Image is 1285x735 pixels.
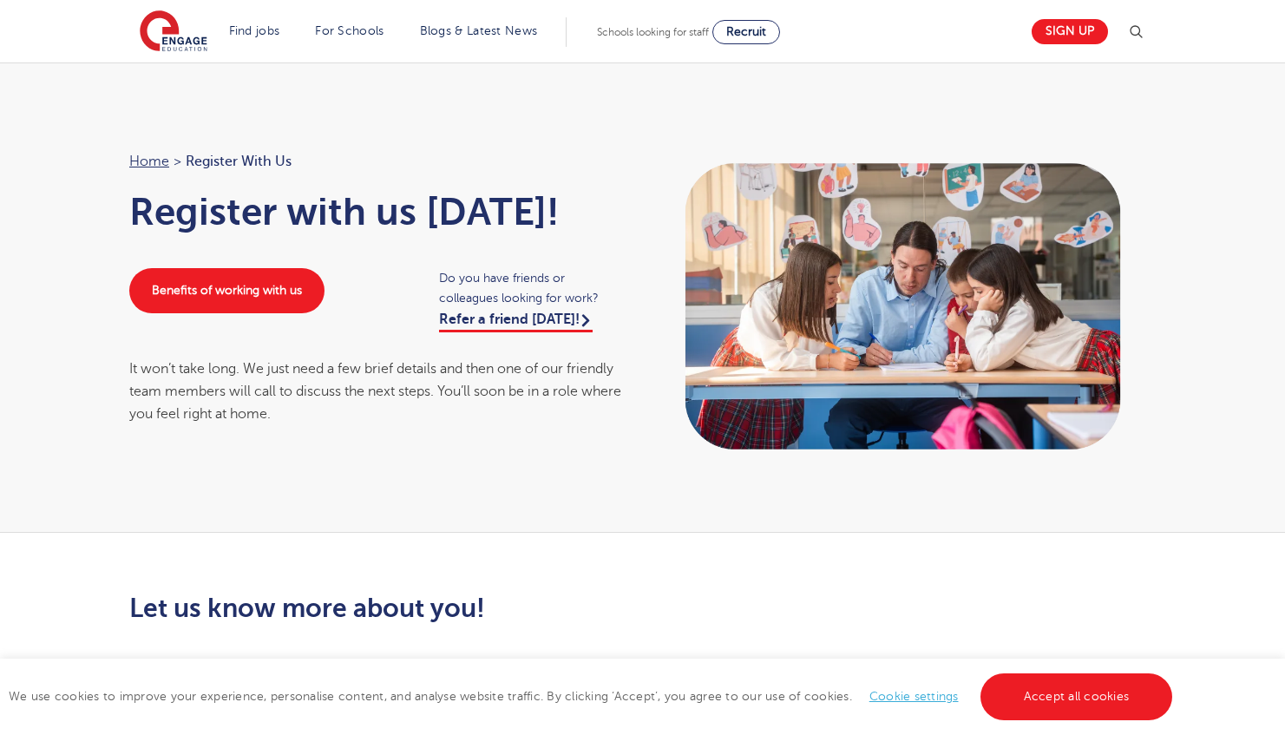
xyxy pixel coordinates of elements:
a: Accept all cookies [980,673,1173,720]
span: Recruit [726,25,766,38]
img: Engage Education [140,10,207,54]
span: Register with us [186,150,292,173]
a: For Schools [315,24,384,37]
h1: Register with us [DATE]! [129,190,626,233]
h2: Let us know more about you! [129,594,805,623]
a: Blogs & Latest News [420,24,538,37]
a: Benefits of working with us [129,268,325,313]
span: Schools looking for staff [597,26,709,38]
nav: breadcrumb [129,150,626,173]
span: Do you have friends or colleagues looking for work? [439,268,626,308]
a: Find jobs [229,24,280,37]
a: Recruit [712,20,780,44]
a: Refer a friend [DATE]! [439,312,593,332]
span: > [174,154,181,169]
div: It won’t take long. We just need a few brief details and then one of our friendly team members wi... [129,358,626,426]
a: Sign up [1032,19,1108,44]
a: Cookie settings [869,690,959,703]
a: Home [129,154,169,169]
span: We use cookies to improve your experience, personalise content, and analyse website traffic. By c... [9,690,1177,703]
